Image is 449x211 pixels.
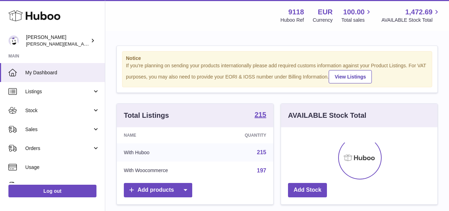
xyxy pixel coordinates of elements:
a: Add Stock [288,183,327,197]
span: Sales [25,126,92,133]
span: My Dashboard [25,69,100,76]
strong: 9118 [288,7,304,17]
span: 100.00 [343,7,364,17]
td: With Woocommerce [117,162,214,180]
a: 1,472.69 AVAILABLE Stock Total [381,7,441,23]
h3: Total Listings [124,111,169,120]
img: freddie.sawkins@czechandspeake.com [8,35,19,46]
h3: AVAILABLE Stock Total [288,111,366,120]
span: [PERSON_NAME][EMAIL_ADDRESS][PERSON_NAME][DOMAIN_NAME] [26,41,178,47]
span: Total sales [341,17,373,23]
a: 215 [257,149,266,155]
th: Name [117,127,214,143]
strong: EUR [318,7,333,17]
a: 215 [255,111,266,120]
span: AVAILABLE Stock Total [381,17,441,23]
span: Orders [25,145,92,152]
a: 197 [257,168,266,173]
strong: Notice [126,55,428,62]
span: Stock [25,107,92,114]
th: Quantity [214,127,273,143]
div: If you're planning on sending your products internationally please add required customs informati... [126,62,428,83]
div: [PERSON_NAME] [26,34,89,47]
span: Invoicing and Payments [25,183,92,190]
a: Log out [8,185,96,197]
div: Currency [313,17,333,23]
a: Add products [124,183,192,197]
strong: 215 [255,111,266,118]
div: Huboo Ref [281,17,304,23]
span: Listings [25,88,92,95]
span: 1,472.69 [405,7,433,17]
td: With Huboo [117,143,214,162]
a: 100.00 Total sales [341,7,373,23]
a: View Listings [329,70,372,83]
span: Usage [25,164,100,171]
